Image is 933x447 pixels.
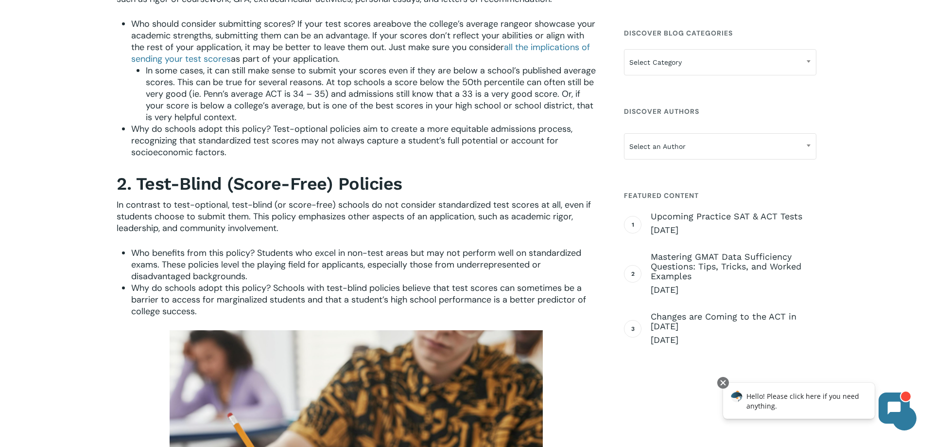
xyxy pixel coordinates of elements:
[131,18,386,30] span: Who should consider submitting scores? If your test scores are
[131,18,595,53] span: or showcase your academic strengths, submitting them can be an advantage. If your scores don’t re...
[117,174,402,194] b: 2. Test-Blind (Score-Free) Policies
[651,224,816,236] span: [DATE]
[651,284,816,296] span: [DATE]
[131,41,590,65] a: all the implications of sending your test scores
[131,123,572,158] span: Why do schools adopt this policy? Test-optional policies aim to create a more equitable admission...
[624,52,816,72] span: Select Category
[131,247,581,282] span: Who benefits from this policy? Students who excel in non-test areas but may not perform well on s...
[651,312,816,331] span: Changes are Coming to the ACT in [DATE]
[231,53,340,65] span: as part of your application.
[651,252,816,296] a: Mastering GMAT Data Sufficiency Questions: Tips, Tricks, and Worked Examples [DATE]
[651,212,816,221] span: Upcoming Practice SAT & ACT Tests
[386,18,523,30] a: above the college’s average range
[624,49,816,75] span: Select Category
[651,252,816,281] span: Mastering GMAT Data Sufficiency Questions: Tips, Tricks, and Worked Examples
[651,312,816,346] a: Changes are Coming to the ACT in [DATE] [DATE]
[624,136,816,157] span: Select an Author
[651,212,816,236] a: Upcoming Practice SAT & ACT Tests [DATE]
[624,133,816,160] span: Select an Author
[624,187,816,204] h4: Featured Content
[713,375,919,433] iframe: Chatbot
[624,24,816,42] h4: Discover Blog Categories
[117,199,591,234] span: In contrast to test-optional, test-blind (or score-free) schools do not consider standardized tes...
[651,334,816,346] span: [DATE]
[624,103,816,120] h4: Discover Authors
[146,65,596,123] span: In some cases, it can still make sense to submit your scores even if they are below a school’s pu...
[131,282,586,317] span: Why do schools adopt this policy? Schools with test-blind policies believe that test scores can s...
